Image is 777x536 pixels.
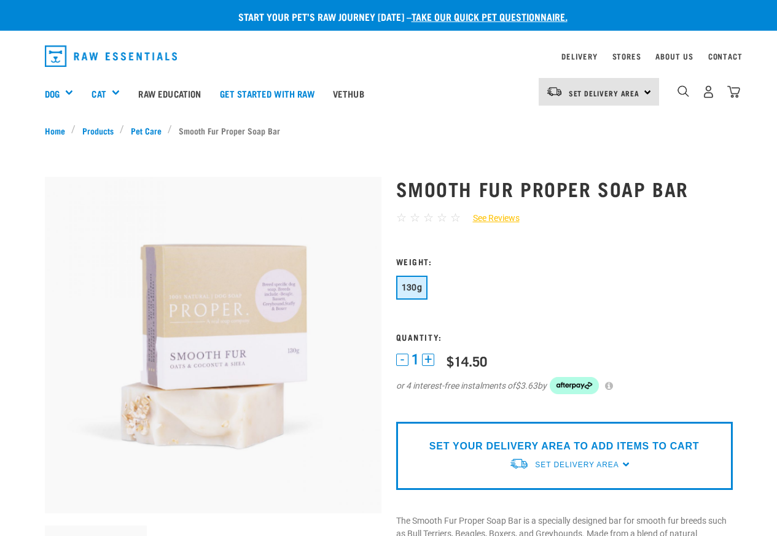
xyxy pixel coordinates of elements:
[92,87,106,101] a: Cat
[45,124,733,137] nav: breadcrumbs
[612,54,641,58] a: Stores
[461,212,520,225] a: See Reviews
[535,460,619,469] span: Set Delivery Area
[708,54,743,58] a: Contact
[509,457,529,470] img: van-moving.png
[727,85,740,98] img: home-icon@2x.png
[429,439,699,454] p: SET YOUR DELIVERY AREA TO ADD ITEMS TO CART
[76,124,120,137] a: Products
[402,282,423,292] span: 130g
[45,177,381,513] img: Smooth fur soap
[396,177,733,200] h1: Smooth Fur Proper Soap Bar
[396,332,733,341] h3: Quantity:
[702,85,715,98] img: user.png
[129,69,210,118] a: Raw Education
[35,41,743,72] nav: dropdown navigation
[447,353,487,368] div: $14.50
[396,211,407,225] span: ☆
[412,14,568,19] a: take our quick pet questionnaire.
[324,69,373,118] a: Vethub
[546,86,563,97] img: van-moving.png
[45,45,178,67] img: Raw Essentials Logo
[677,85,689,97] img: home-icon-1@2x.png
[515,379,537,392] span: $3.63
[450,211,461,225] span: ☆
[561,54,597,58] a: Delivery
[550,377,599,394] img: Afterpay
[45,87,60,101] a: Dog
[45,124,72,137] a: Home
[655,54,693,58] a: About Us
[124,124,168,137] a: Pet Care
[437,211,447,225] span: ☆
[396,377,733,394] div: or 4 interest-free instalments of by
[423,211,434,225] span: ☆
[396,276,428,300] button: 130g
[410,211,420,225] span: ☆
[396,354,408,366] button: -
[412,353,419,366] span: 1
[569,91,640,95] span: Set Delivery Area
[396,257,733,266] h3: Weight:
[211,69,324,118] a: Get started with Raw
[422,354,434,366] button: +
